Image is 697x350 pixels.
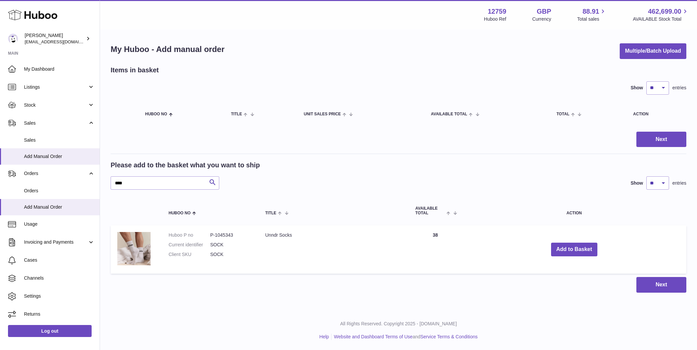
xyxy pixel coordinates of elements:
div: Currency [532,16,551,22]
span: AVAILABLE Total [431,112,467,116]
span: AVAILABLE Stock Total [633,16,689,22]
div: Huboo Ref [484,16,506,22]
span: Huboo no [145,112,167,116]
h1: My Huboo - Add manual order [111,44,225,55]
span: Title [231,112,242,116]
span: Orders [24,188,95,194]
span: Stock [24,102,88,108]
a: Help [320,334,329,339]
span: Total sales [577,16,607,22]
a: 88.91 Total sales [577,7,607,22]
span: Unit Sales Price [304,112,341,116]
span: Settings [24,293,95,299]
dd: P-1045343 [210,232,252,238]
button: Next [636,132,686,147]
span: Add Manual Order [24,204,95,210]
span: AVAILABLE Total [415,206,445,215]
span: My Dashboard [24,66,95,72]
div: [PERSON_NAME] [25,32,85,45]
img: sofiapanwar@unndr.com [8,34,18,44]
dt: Client SKU [169,251,210,258]
span: Huboo no [169,211,191,215]
span: Sales [24,137,95,143]
div: Action [633,112,680,116]
span: Usage [24,221,95,227]
p: All Rights Reserved. Copyright 2025 - [DOMAIN_NAME] [105,321,692,327]
label: Show [631,85,643,91]
a: 462,699.00 AVAILABLE Stock Total [633,7,689,22]
span: Channels [24,275,95,281]
span: Add Manual Order [24,153,95,160]
span: Listings [24,84,88,90]
span: Invoicing and Payments [24,239,88,245]
span: Title [265,211,276,215]
button: Multiple/Batch Upload [620,43,686,59]
span: 88.91 [582,7,599,16]
span: Cases [24,257,95,263]
td: 38 [409,225,462,274]
a: Service Terms & Conditions [420,334,478,339]
dt: Huboo P no [169,232,210,238]
button: Next [636,277,686,293]
td: Unndr Socks [259,225,409,274]
strong: GBP [537,7,551,16]
img: Unndr Socks [117,232,151,265]
dt: Current identifier [169,242,210,248]
dd: SOCK [210,251,252,258]
span: Total [556,112,569,116]
span: Orders [24,170,88,177]
span: entries [672,85,686,91]
dd: SOCK [210,242,252,248]
span: Returns [24,311,95,317]
span: entries [672,180,686,186]
span: Sales [24,120,88,126]
button: Add to Basket [551,243,598,256]
span: [EMAIL_ADDRESS][DOMAIN_NAME] [25,39,98,44]
span: 462,699.00 [648,7,681,16]
th: Action [462,200,686,222]
strong: 12759 [488,7,506,16]
h2: Items in basket [111,66,159,75]
label: Show [631,180,643,186]
li: and [332,334,477,340]
h2: Please add to the basket what you want to ship [111,161,260,170]
a: Log out [8,325,92,337]
a: Website and Dashboard Terms of Use [334,334,412,339]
